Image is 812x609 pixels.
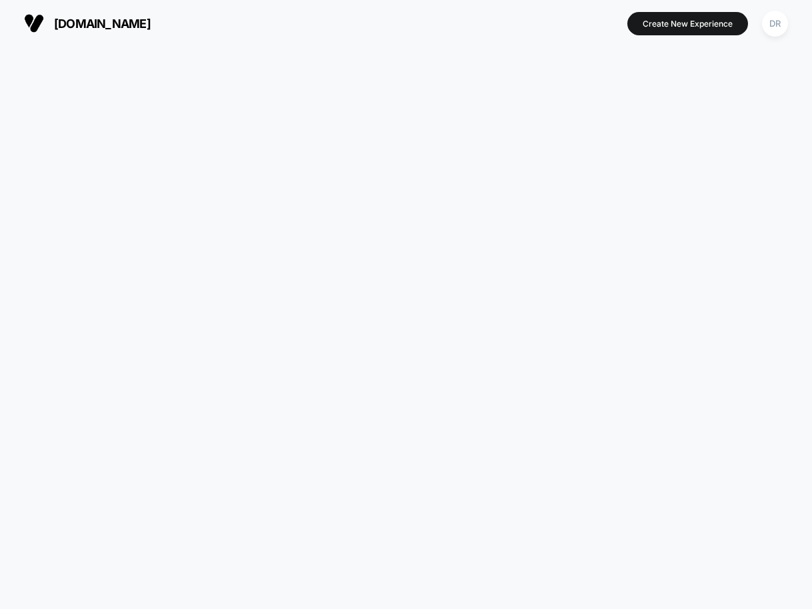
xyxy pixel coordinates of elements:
img: Visually logo [24,13,44,33]
div: DR [762,11,788,37]
span: [DOMAIN_NAME] [54,17,151,31]
button: [DOMAIN_NAME] [20,13,155,34]
button: Create New Experience [627,12,748,35]
button: DR [758,10,792,37]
